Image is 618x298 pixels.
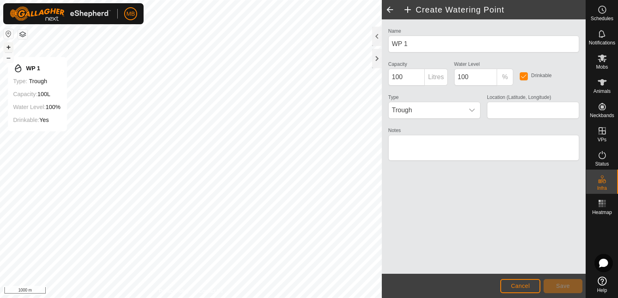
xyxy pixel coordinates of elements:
img: Gallagher Logo [10,6,111,21]
label: Type: [13,78,27,84]
button: – [4,53,13,63]
span: Cancel [511,283,530,289]
span: Mobs [596,65,608,69]
p-inputgroup-addon: Litres [425,69,447,86]
div: Yes [13,115,60,125]
a: Help [586,273,618,296]
span: Status [595,162,609,166]
p-inputgroup-addon: % [497,69,513,86]
button: Reset Map [4,29,13,39]
button: Cancel [500,279,540,293]
label: Drinkable: [13,117,39,123]
label: Capacity [388,61,407,68]
label: Location (Latitude, Longitude) [487,94,551,101]
span: Help [597,288,607,293]
a: Privacy Policy [159,288,189,295]
span: Notifications [589,40,615,45]
span: Neckbands [590,113,614,118]
span: trough [29,78,47,84]
label: Notes [388,127,401,134]
span: Schedules [590,16,613,21]
span: Heatmap [592,210,612,215]
span: Trough [389,102,464,118]
label: Water Level [454,61,480,68]
h2: Create Watering Point [403,5,586,15]
div: 100L [13,89,60,99]
label: Type [388,94,399,101]
span: Infra [597,186,607,191]
div: WP 1 [13,63,60,73]
label: Water Level: [13,104,45,110]
span: Save [556,283,570,289]
div: dropdown trigger [464,102,480,118]
span: VPs [597,137,606,142]
button: + [4,42,13,52]
input: 0 [454,69,497,86]
div: 100% [13,102,60,112]
a: Contact Us [199,288,223,295]
button: Map Layers [18,29,28,39]
label: Drinkable [531,73,552,78]
span: MB [127,10,135,18]
label: Capacity: [13,91,37,97]
span: Animals [593,89,611,94]
button: Save [544,279,582,293]
label: Name [388,27,401,35]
